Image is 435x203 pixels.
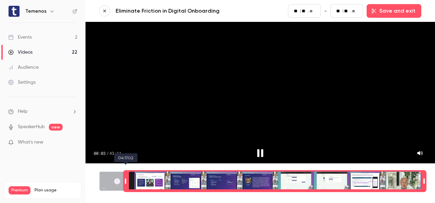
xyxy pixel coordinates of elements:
[109,150,121,156] span: 43:11
[116,7,280,15] a: Eliminate Friction in Digital Onboarding
[49,124,63,131] span: new
[8,64,39,71] div: Audience
[94,150,121,156] div: 00:03
[8,79,36,86] div: Settings
[342,8,343,15] span: :
[18,139,43,146] span: What's new
[18,108,28,115] span: Help
[352,8,357,15] input: milliseconds
[300,8,301,15] span: :
[8,49,32,56] div: Videos
[344,7,350,15] input: seconds
[123,171,128,191] div: Time range seconds start time
[367,4,421,18] button: Save and exit
[35,188,77,193] span: Plan usage
[336,7,342,15] input: minutes
[69,139,77,146] iframe: Noticeable Trigger
[94,150,106,156] span: 00:03
[413,146,427,160] button: Mute
[330,4,363,18] fieldset: 47:28.47
[309,8,315,15] input: milliseconds
[302,7,307,15] input: seconds
[308,8,309,15] span: .
[350,8,351,15] span: .
[18,123,45,131] a: SpeakerHub
[252,145,268,161] button: Pause
[9,6,19,17] img: Temenos
[422,171,426,191] div: Time range seconds end time
[25,8,47,15] h6: Temenos
[106,150,109,156] span: /
[9,186,30,194] span: Premium
[8,34,32,41] div: Events
[99,172,421,191] div: Time range selector
[324,7,327,15] span: -
[8,108,77,115] li: help-dropdown-opener
[294,7,299,15] input: minutes
[288,4,321,18] fieldset: 04:17.02
[85,22,435,163] section: Video player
